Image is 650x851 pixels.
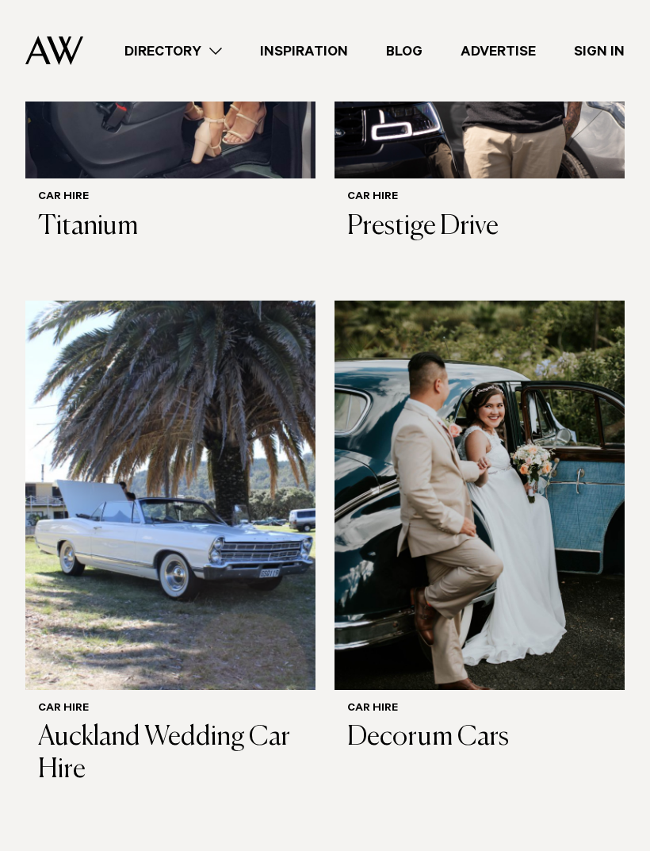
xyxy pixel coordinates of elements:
[367,40,442,62] a: Blog
[25,301,315,690] img: Auckland Weddings Car Hire | Auckland Wedding Car Hire
[38,191,303,205] h6: Car Hire
[241,40,367,62] a: Inspiration
[347,191,612,205] h6: Car Hire
[442,40,555,62] a: Advertise
[38,722,303,787] h3: Auckland Wedding Car Hire
[38,211,303,243] h3: Titanium
[25,36,83,65] img: Auckland Weddings Logo
[347,211,612,243] h3: Prestige Drive
[555,40,644,62] a: Sign In
[335,301,625,690] img: Auckland Weddings Car Hire | Decorum Cars
[105,40,241,62] a: Directory
[347,703,612,716] h6: Car Hire
[335,301,625,768] a: Auckland Weddings Car Hire | Decorum Cars Car Hire Decorum Cars
[38,703,303,716] h6: Car Hire
[347,722,612,754] h3: Decorum Cars
[25,301,315,799] a: Auckland Weddings Car Hire | Auckland Wedding Car Hire Car Hire Auckland Wedding Car Hire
